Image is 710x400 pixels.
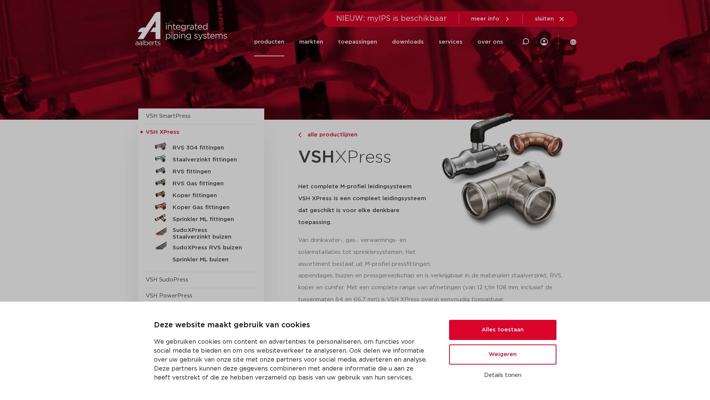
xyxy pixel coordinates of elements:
a: VSH PowerPress [146,293,192,299]
a: VSH SudoPress [146,277,188,283]
a: RVS fittingen [146,164,257,176]
h5: Sprinkler ML buizen [173,256,246,263]
strong: VSH [298,149,335,166]
a: SudoXPress Staalverzinkt buizen [146,224,257,240]
a: meer info [471,16,511,22]
h5: Het complete M-profiel leidingsysteem VSH XPress is een compleet leidingsysteem dat geschikt is v... [298,181,433,229]
a: VSH SmartPress [146,113,190,119]
a: Koper fittingen [146,188,257,200]
img: chevron-right.svg [298,133,301,138]
p: Deze website maakt gebruik van cookies [154,319,431,331]
h5: Sprinkler ML fittingen [173,216,246,223]
a: markten [299,28,323,56]
h5: Koper Gas fittingen [173,204,246,211]
a: Staalverzinkt fittingen [146,152,257,164]
h5: RVS Gas fittingen [173,180,246,187]
a: RVS Gas fittingen [146,176,257,188]
p: We gebruiken cookies om content en advertenties te personaliseren, om functies voor social media ... [154,337,431,382]
a: Sprinkler ML buizen [146,252,257,264]
h1: XPress [298,143,433,172]
a: toepassingen [338,28,377,56]
a: downloads [392,28,424,56]
a: RVS 304 fittingen [146,141,257,152]
span: VSH XPress [146,129,179,135]
p: appendages, buizen en pressgereedschap en is verkrijgbaar in de materialen staalverzinkt, RVS, ko... [298,270,572,306]
h5: Staalverzinkt fittingen [173,157,246,163]
a: services [439,28,463,56]
a: over ons [477,28,503,56]
p: Van drinkwater-, gas-, verwarmings- en solarinstallaties tot sprinklersystemen. Het assortiment b... [298,234,433,270]
button: Alles toestaan [449,320,556,340]
button: Weigeren [449,344,556,365]
a: sluiten [535,16,565,22]
h5: Koper fittingen [173,192,246,199]
span: sluiten [535,16,554,22]
span: meer info [471,16,499,22]
h5: SudoXPress RVS buizen [173,245,246,251]
a: Sprinkler ML fittingen [146,212,257,224]
a: Koper Gas fittingen [146,200,257,212]
span: alle productlijnen [303,132,357,138]
span: NIEUW: myIPS is beschikbaar [336,15,447,22]
a: producten [254,28,284,56]
h5: SudoXPress Staalverzinkt buizen [173,227,246,240]
button: Details tonen [449,369,556,382]
h5: RVS 304 fittingen [173,145,246,151]
h5: RVS fittingen [173,168,246,175]
a: alle productlijnen [298,130,433,139]
a: SudoXPress RVS buizen [146,240,257,252]
nav: Menu [254,28,503,56]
